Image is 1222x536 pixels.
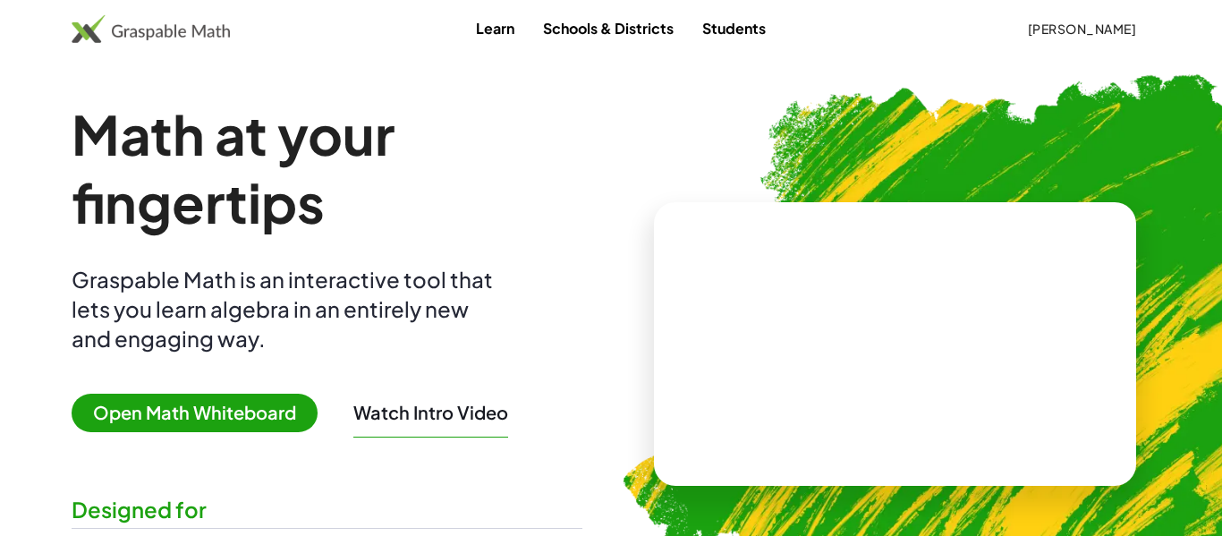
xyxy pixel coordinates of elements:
a: Open Math Whiteboard [72,404,332,423]
span: [PERSON_NAME] [1027,21,1136,37]
div: Designed for [72,495,582,524]
a: Schools & Districts [529,12,688,45]
div: Graspable Math is an interactive tool that lets you learn algebra in an entirely new and engaging... [72,265,501,353]
span: Open Math Whiteboard [72,394,318,432]
video: What is this? This is dynamic math notation. Dynamic math notation plays a central role in how Gr... [761,277,1030,412]
a: Learn [462,12,529,45]
button: [PERSON_NAME] [1013,13,1150,45]
button: Watch Intro Video [353,401,508,424]
a: Students [688,12,780,45]
h1: Math at your fingertips [72,100,582,236]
